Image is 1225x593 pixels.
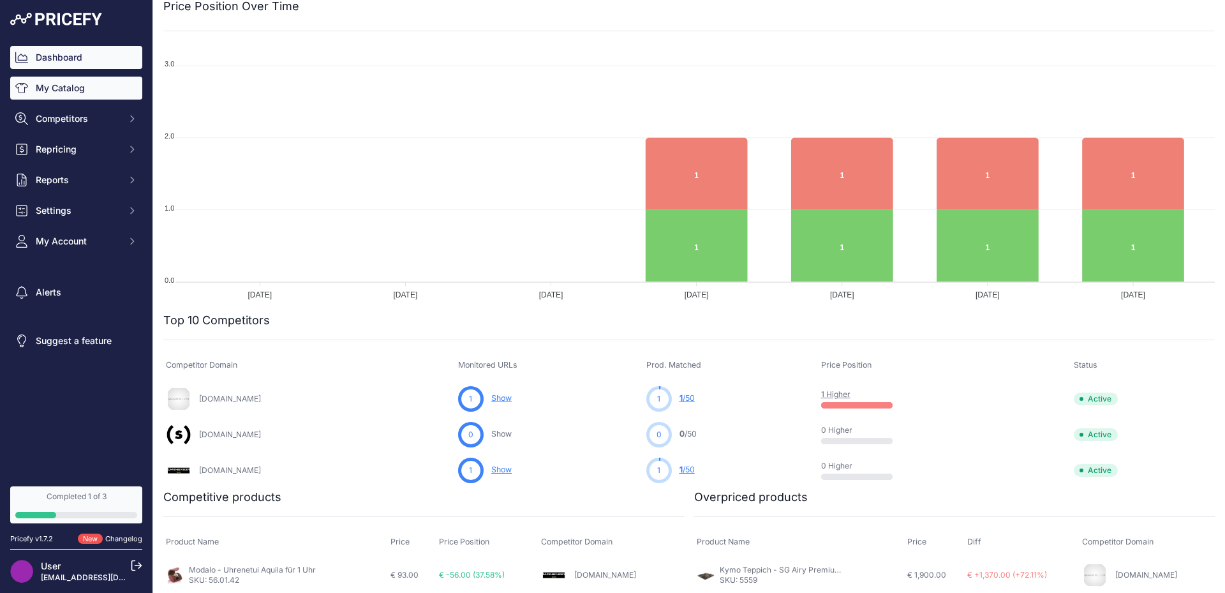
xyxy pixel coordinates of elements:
span: Monitored URLs [458,360,517,370]
div: Pricefy v1.7.2 [10,534,53,544]
a: Modalo - Uhrenetui Aquila für 1 Uhr [189,565,316,574]
span: Price [907,537,926,546]
a: [DOMAIN_NAME] [574,570,636,580]
tspan: [DATE] [1121,290,1145,299]
a: Completed 1 of 3 [10,486,142,523]
tspan: [DATE] [685,290,709,299]
a: [DOMAIN_NAME] [199,430,261,439]
h2: Top 10 Competitors [163,312,270,329]
nav: Sidebar [10,46,142,471]
button: My Account [10,230,142,253]
span: 0 [657,429,662,440]
span: Product Name [697,537,750,546]
span: Active [1074,464,1118,477]
span: Active [1074,393,1118,405]
span: Competitor Domain [1082,537,1154,546]
button: Settings [10,199,142,222]
tspan: [DATE] [976,290,1000,299]
tspan: 3.0 [165,60,174,68]
span: 1 [679,465,683,474]
p: 0 Higher [821,425,903,435]
span: Product Name [166,537,219,546]
a: [EMAIL_ADDRESS][DOMAIN_NAME] [41,573,174,582]
span: Reports [36,174,119,186]
a: [DOMAIN_NAME] [199,394,261,403]
a: Dashboard [10,46,142,69]
span: 0 [468,429,473,440]
p: SKU: 5559 [720,575,847,585]
h2: Overpriced products [694,488,808,506]
span: Settings [36,204,119,217]
a: [DOMAIN_NAME] [199,465,261,475]
span: New [78,534,103,544]
a: Show [491,393,512,403]
tspan: [DATE] [830,290,854,299]
span: My Account [36,235,119,248]
span: 1 [469,393,472,405]
button: Repricing [10,138,142,161]
a: 1/50 [679,393,695,403]
a: [DOMAIN_NAME] [1115,570,1177,580]
span: Competitor Domain [541,537,612,546]
a: My Catalog [10,77,142,100]
a: 1/50 [679,465,695,474]
button: Reports [10,169,142,191]
span: Status [1074,360,1097,370]
span: 1 [679,393,683,403]
tspan: 0.0 [165,276,174,284]
span: Active [1074,428,1118,441]
button: Competitors [10,107,142,130]
a: User [41,560,61,571]
a: Show [491,465,512,474]
a: Kymo Teppich - SG Airy Premium Blend - 170x240 cm / beige grey & cocoa 5559 [720,565,1013,574]
span: 1 [657,465,660,476]
tspan: 1.0 [165,204,174,212]
a: 0/50 [679,429,697,439]
p: SKU: 56.01.42 [189,575,316,585]
span: Price Position [439,537,489,546]
tspan: [DATE] [248,290,272,299]
tspan: [DATE] [539,290,563,299]
a: Show [491,429,512,439]
span: Diff [967,537,981,546]
span: 1 [469,465,472,476]
span: € 93.00 [390,570,419,580]
tspan: [DATE] [394,290,418,299]
span: Price Position [821,360,872,370]
span: Competitors [36,112,119,125]
div: Completed 1 of 3 [15,492,137,502]
tspan: 2.0 [165,132,174,140]
span: 1 [657,393,660,405]
a: Changelog [105,534,142,543]
h2: Competitive products [163,488,281,506]
span: € 1,900.00 [907,570,946,580]
a: Alerts [10,281,142,304]
span: Price [390,537,410,546]
a: 1 Higher [821,389,850,399]
a: Suggest a feature [10,329,142,352]
span: € -56.00 (37.58%) [439,570,505,580]
span: € +1,370.00 (+72.11%) [967,570,1047,580]
span: Prod. Matched [646,360,701,370]
img: Pricefy Logo [10,13,102,26]
span: Competitor Domain [166,360,237,370]
p: 0 Higher [821,461,903,471]
span: 0 [679,429,685,439]
span: Repricing [36,143,119,156]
